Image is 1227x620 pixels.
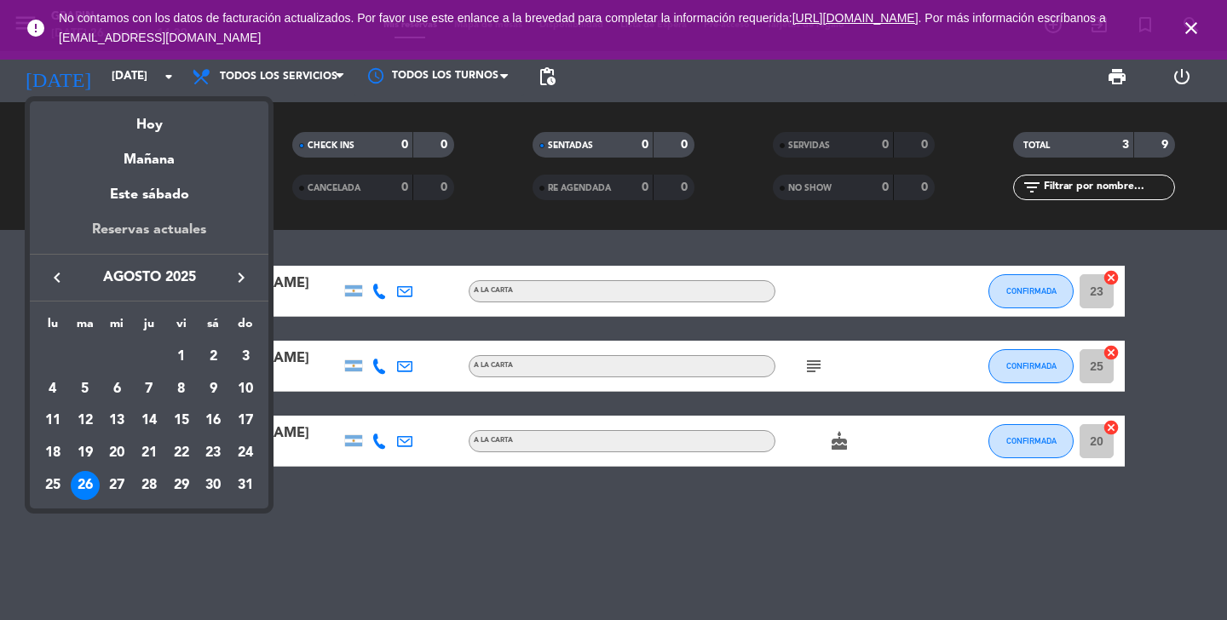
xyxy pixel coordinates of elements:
[135,375,164,404] div: 7
[198,373,230,405] td: 9 de agosto de 2025
[37,373,69,405] td: 4 de agosto de 2025
[199,375,228,404] div: 9
[231,471,260,500] div: 31
[165,405,198,438] td: 15 de agosto de 2025
[199,439,228,468] div: 23
[30,101,268,136] div: Hoy
[199,342,228,371] div: 2
[198,341,230,373] td: 2 de agosto de 2025
[167,471,196,500] div: 29
[133,405,165,438] td: 14 de agosto de 2025
[37,405,69,438] td: 11 de agosto de 2025
[72,267,226,289] span: agosto 2025
[37,437,69,469] td: 18 de agosto de 2025
[38,471,67,500] div: 25
[231,406,260,435] div: 17
[101,314,133,341] th: miércoles
[47,267,67,288] i: keyboard_arrow_left
[133,314,165,341] th: jueves
[69,405,101,438] td: 12 de agosto de 2025
[69,469,101,502] td: 26 de agosto de 2025
[38,375,67,404] div: 4
[167,406,196,435] div: 15
[101,437,133,469] td: 20 de agosto de 2025
[231,342,260,371] div: 3
[30,171,268,219] div: Este sábado
[198,437,230,469] td: 23 de agosto de 2025
[199,406,228,435] div: 16
[102,471,131,500] div: 27
[167,342,196,371] div: 1
[229,314,262,341] th: domingo
[167,439,196,468] div: 22
[198,469,230,502] td: 30 de agosto de 2025
[102,406,131,435] div: 13
[38,439,67,468] div: 18
[37,314,69,341] th: lunes
[133,437,165,469] td: 21 de agosto de 2025
[229,373,262,405] td: 10 de agosto de 2025
[71,406,100,435] div: 12
[135,471,164,500] div: 28
[133,469,165,502] td: 28 de agosto de 2025
[42,267,72,289] button: keyboard_arrow_left
[165,437,198,469] td: 22 de agosto de 2025
[69,314,101,341] th: martes
[71,471,100,500] div: 26
[102,439,131,468] div: 20
[135,406,164,435] div: 14
[165,373,198,405] td: 8 de agosto de 2025
[101,469,133,502] td: 27 de agosto de 2025
[229,437,262,469] td: 24 de agosto de 2025
[101,405,133,438] td: 13 de agosto de 2025
[229,341,262,373] td: 3 de agosto de 2025
[198,405,230,438] td: 16 de agosto de 2025
[231,439,260,468] div: 24
[226,267,256,289] button: keyboard_arrow_right
[231,375,260,404] div: 10
[133,373,165,405] td: 7 de agosto de 2025
[69,373,101,405] td: 5 de agosto de 2025
[229,405,262,438] td: 17 de agosto de 2025
[38,406,67,435] div: 11
[231,267,251,288] i: keyboard_arrow_right
[37,469,69,502] td: 25 de agosto de 2025
[71,375,100,404] div: 5
[165,341,198,373] td: 1 de agosto de 2025
[198,314,230,341] th: sábado
[165,314,198,341] th: viernes
[102,375,131,404] div: 6
[229,469,262,502] td: 31 de agosto de 2025
[165,469,198,502] td: 29 de agosto de 2025
[30,136,268,171] div: Mañana
[199,471,228,500] div: 30
[167,375,196,404] div: 8
[37,341,165,373] td: AGO.
[71,439,100,468] div: 19
[30,219,268,254] div: Reservas actuales
[69,437,101,469] td: 19 de agosto de 2025
[101,373,133,405] td: 6 de agosto de 2025
[135,439,164,468] div: 21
